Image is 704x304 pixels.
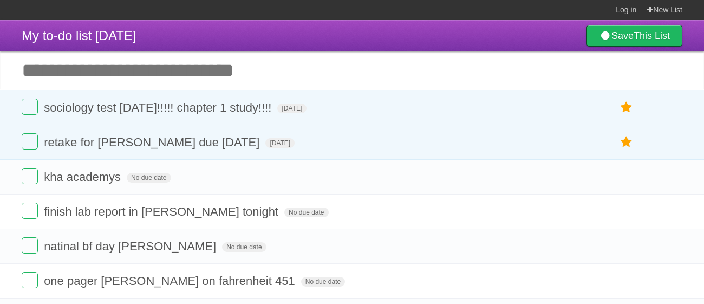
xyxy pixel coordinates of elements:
span: No due date [127,173,171,183]
span: No due date [301,277,345,287]
span: finish lab report in [PERSON_NAME] tonight [44,205,281,218]
span: [DATE] [265,138,295,148]
label: Star task [616,99,637,117]
span: No due date [284,208,328,217]
label: Done [22,168,38,184]
label: Star task [616,133,637,151]
span: sociology test [DATE]!!!!! chapter 1 study!!!! [44,101,274,114]
span: My to-do list [DATE] [22,28,136,43]
label: Done [22,133,38,150]
label: Done [22,203,38,219]
span: one pager [PERSON_NAME] on fahrenheit 451 [44,274,298,288]
b: This List [634,30,670,41]
span: kha academys [44,170,123,184]
span: [DATE] [277,104,307,113]
a: SaveThis List [586,25,682,47]
label: Done [22,99,38,115]
label: Done [22,272,38,288]
span: No due date [222,242,266,252]
label: Done [22,237,38,254]
span: natinal bf day [PERSON_NAME] [44,240,219,253]
span: retake for [PERSON_NAME] due [DATE] [44,135,262,149]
